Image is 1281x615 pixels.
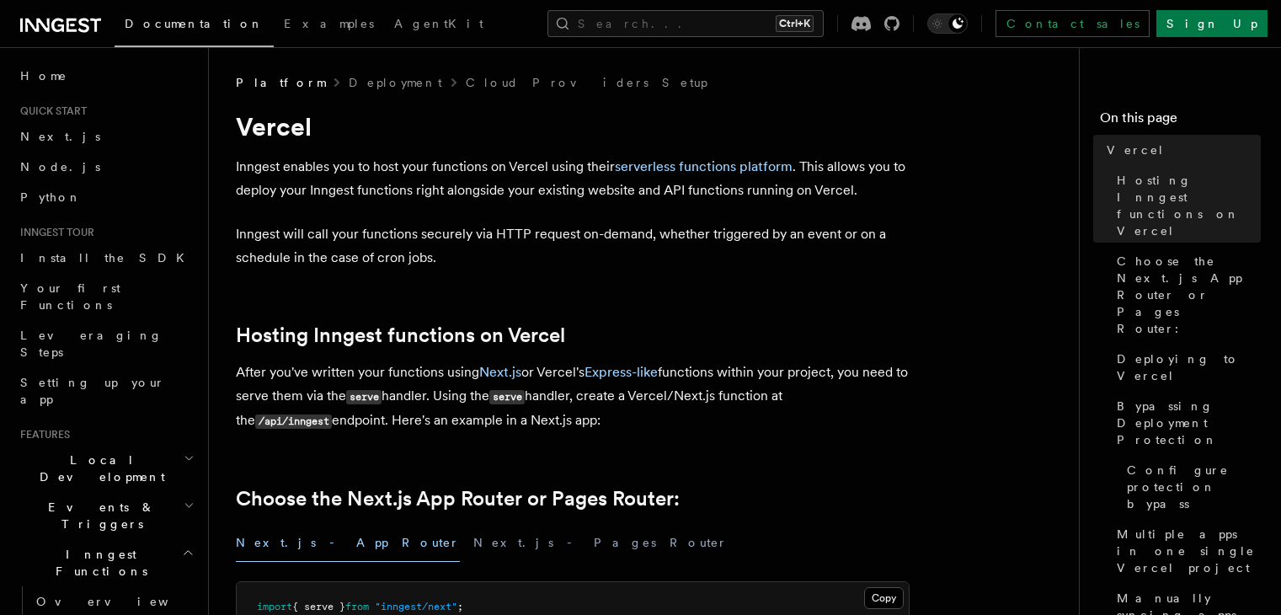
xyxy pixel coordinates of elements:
a: Sign Up [1156,10,1268,37]
p: Inngest will call your functions securely via HTTP request on-demand, whether triggered by an eve... [236,222,910,270]
button: Search...Ctrl+K [547,10,824,37]
a: Setting up your app [13,367,198,414]
a: Cloud Providers Setup [466,74,707,91]
span: Features [13,428,70,441]
span: Deploying to Vercel [1117,350,1261,384]
a: Choose the Next.js App Router or Pages Router: [236,487,680,511]
a: Next.js [13,121,198,152]
a: AgentKit [384,5,494,45]
a: Express-like [584,364,658,380]
span: { serve } [292,601,345,612]
a: serverless functions platform [615,158,793,174]
button: Inngest Functions [13,539,198,586]
kbd: Ctrl+K [776,15,814,32]
code: serve [489,390,525,404]
span: Bypassing Deployment Protection [1117,398,1261,448]
p: Inngest enables you to host your functions on Vercel using their . This allows you to deploy your... [236,155,910,202]
h1: Vercel [236,111,910,142]
a: Python [13,182,198,212]
span: Events & Triggers [13,499,184,532]
h4: On this page [1100,108,1261,135]
span: Home [20,67,67,84]
a: Examples [274,5,384,45]
span: import [257,601,292,612]
span: Next.js [20,130,100,143]
span: Inngest Functions [13,546,182,580]
a: Leveraging Steps [13,320,198,367]
p: After you've written your functions using or Vercel's functions within your project, you need to ... [236,361,910,433]
a: Hosting Inngest functions on Vercel [236,324,565,347]
a: Deployment [349,74,442,91]
span: Platform [236,74,325,91]
span: Python [20,190,82,204]
span: Vercel [1107,142,1165,158]
span: Your first Functions [20,281,120,312]
span: Node.js [20,160,100,174]
button: Next.js - App Router [236,524,460,562]
a: Multiple apps in one single Vercel project [1110,519,1261,583]
span: Overview [36,595,210,608]
span: Install the SDK [20,251,195,265]
a: Your first Functions [13,273,198,320]
span: Documentation [125,17,264,30]
a: Vercel [1100,135,1261,165]
span: ; [457,601,463,612]
button: Toggle dark mode [927,13,968,34]
span: from [345,601,369,612]
button: Next.js - Pages Router [473,524,728,562]
a: Hosting Inngest functions on Vercel [1110,165,1261,246]
a: Choose the Next.js App Router or Pages Router: [1110,246,1261,344]
button: Copy [864,587,904,609]
a: Install the SDK [13,243,198,273]
span: Examples [284,17,374,30]
code: serve [346,390,382,404]
span: Hosting Inngest functions on Vercel [1117,172,1261,239]
a: Configure protection bypass [1120,455,1261,519]
span: Choose the Next.js App Router or Pages Router: [1117,253,1261,337]
span: Configure protection bypass [1127,462,1261,512]
a: Home [13,61,198,91]
code: /api/inngest [255,414,332,429]
span: "inngest/next" [375,601,457,612]
span: AgentKit [394,17,483,30]
span: Setting up your app [20,376,165,406]
span: Leveraging Steps [20,329,163,359]
span: Multiple apps in one single Vercel project [1117,526,1261,576]
span: Inngest tour [13,226,94,239]
a: Documentation [115,5,274,47]
span: Local Development [13,452,184,485]
a: Contact sales [995,10,1150,37]
button: Events & Triggers [13,492,198,539]
button: Local Development [13,445,198,492]
a: Node.js [13,152,198,182]
span: Quick start [13,104,87,118]
a: Deploying to Vercel [1110,344,1261,391]
a: Bypassing Deployment Protection [1110,391,1261,455]
a: Next.js [479,364,521,380]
